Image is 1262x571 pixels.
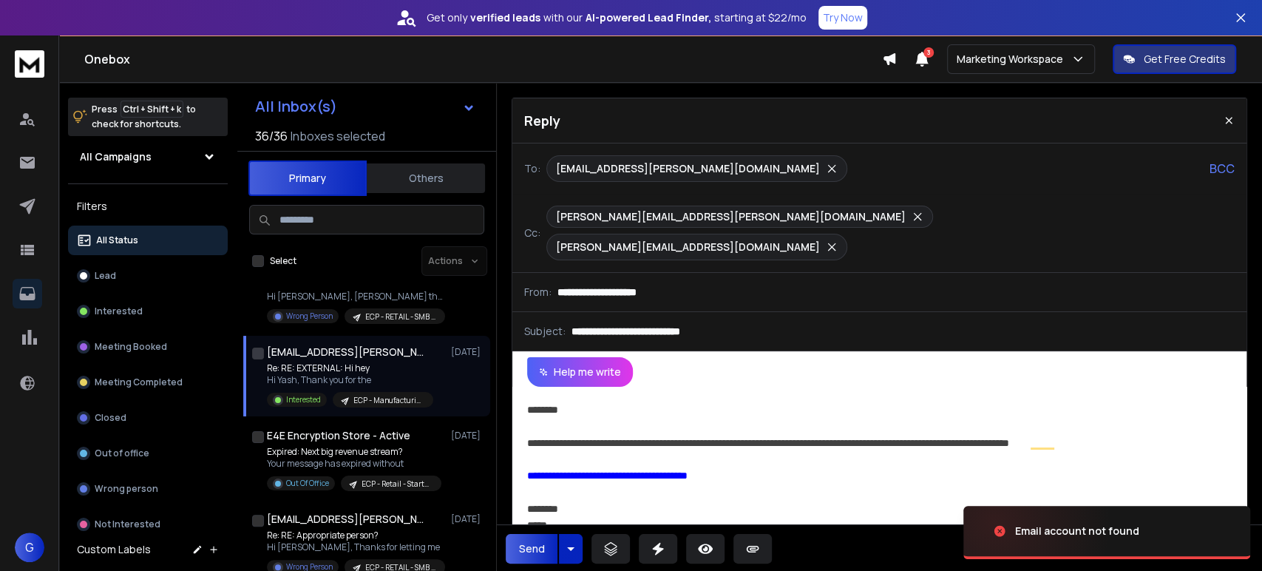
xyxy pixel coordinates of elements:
p: Get only with our starting at $22/mo [427,10,807,25]
h3: Custom Labels [77,542,151,557]
p: [DATE] [451,513,484,525]
h3: Filters [68,196,228,217]
p: To: [524,161,540,176]
button: All Campaigns [68,142,228,172]
p: Hi Yash, Thank you for the [267,374,433,386]
p: Subject: [524,324,566,339]
p: ECP - Retail - Startup | [PERSON_NAME] [362,479,432,490]
p: Marketing Workspace [957,52,1069,67]
p: Get Free Credits [1144,52,1226,67]
button: Primary [248,161,367,196]
p: Interested [286,394,321,405]
span: Ctrl + Shift + k [121,101,183,118]
p: All Status [96,234,138,246]
p: Hi [PERSON_NAME], Thanks for letting me [267,541,444,553]
strong: verified leads [470,10,540,25]
p: [DATE] [451,346,484,358]
button: Closed [68,403,228,433]
button: Meeting Completed [68,368,228,397]
p: ECP - RETAIL - SMB | [PERSON_NAME] [365,311,436,322]
p: [EMAIL_ADDRESS][PERSON_NAME][DOMAIN_NAME] [556,161,820,176]
p: Expired: Next big revenue stream? [267,446,441,458]
button: Help me write [527,357,633,387]
button: G [15,533,44,562]
h1: [EMAIL_ADDRESS][PERSON_NAME][DOMAIN_NAME] [267,512,430,527]
p: [DATE] [451,430,484,442]
img: image [963,491,1111,571]
span: 3 [923,47,934,58]
button: All Inbox(s) [243,92,487,121]
p: Press to check for shortcuts. [92,102,196,132]
button: Wrong person [68,474,228,504]
button: Lead [68,261,228,291]
img: logo [15,50,44,78]
p: Wrong person [95,483,158,495]
h1: E4E Encryption Store - Active [267,428,410,443]
button: Meeting Booked [68,332,228,362]
h3: Inboxes selected [291,127,385,145]
p: Re: RE: Appropriate person? [267,530,444,541]
button: Send [506,534,557,564]
p: [PERSON_NAME][EMAIL_ADDRESS][PERSON_NAME][DOMAIN_NAME] [556,209,906,224]
p: Closed [95,412,126,424]
p: Not Interested [95,518,160,530]
p: From: [524,285,552,300]
p: Try Now [823,10,863,25]
button: Try Now [818,6,867,30]
p: ECP - Manufacturing - Enterprise | [PERSON_NAME] [353,395,424,406]
p: Lead [95,270,116,282]
h1: All Campaigns [80,149,152,164]
p: Interested [95,305,143,317]
p: Meeting Completed [95,376,183,388]
h1: Onebox [84,50,882,68]
p: [PERSON_NAME][EMAIL_ADDRESS][DOMAIN_NAME] [556,240,820,254]
button: Not Interested [68,510,228,539]
p: Re: RE: EXTERNAL: Hi hey [267,362,433,374]
p: Meeting Booked [95,341,167,353]
h1: [EMAIL_ADDRESS][PERSON_NAME][DOMAIN_NAME] [267,345,430,359]
p: Hi [PERSON_NAME], [PERSON_NAME] thought it [267,291,444,303]
p: Cc: [524,226,540,240]
button: All Status [68,226,228,255]
button: Interested [68,297,228,326]
p: Out Of Office [286,478,329,489]
div: Email account not found [1015,524,1139,538]
label: Select [270,255,296,267]
p: Out of office [95,447,149,459]
button: Out of office [68,439,228,468]
p: Reply [524,110,560,131]
p: BCC [1210,160,1235,178]
strong: AI-powered Lead Finder, [586,10,711,25]
p: Wrong Person [286,311,333,322]
h1: All Inbox(s) [255,99,337,114]
span: 36 / 36 [255,127,288,145]
button: Get Free Credits [1113,44,1236,74]
button: Others [367,162,485,195]
p: Your message has expired without [267,458,441,470]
